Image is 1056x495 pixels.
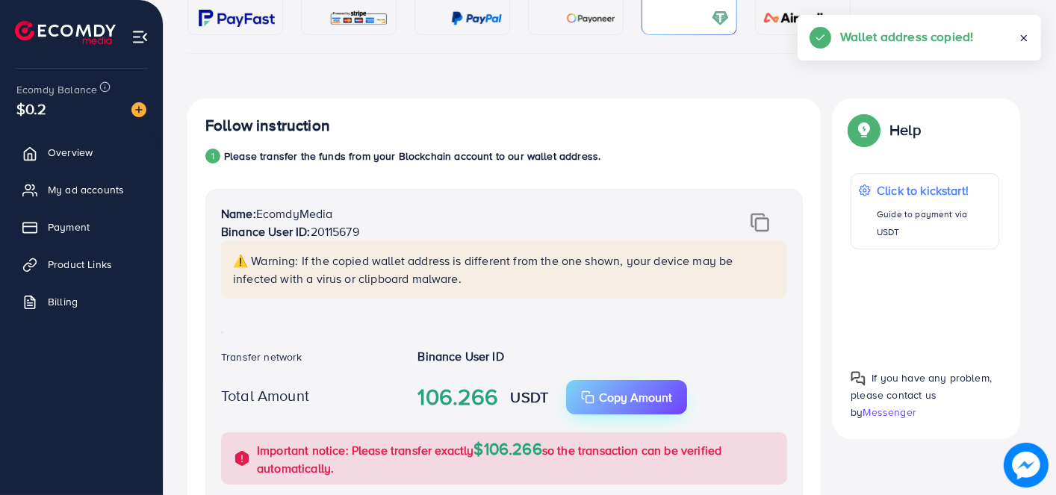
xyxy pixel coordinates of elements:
[851,370,992,420] span: If you have any problem, please contact us by
[48,257,112,272] span: Product Links
[511,386,549,408] strong: USDT
[48,182,124,197] span: My ad accounts
[851,116,878,143] img: Popup guide
[233,449,251,467] img: alert
[221,222,689,240] p: 20115679
[131,28,149,46] img: menu
[224,147,600,165] p: Please transfer the funds from your Blockchain account to our wallet address.
[11,249,152,279] a: Product Links
[840,27,974,46] h5: Wallet address copied!
[221,205,256,222] strong: Name:
[48,220,90,234] span: Payment
[221,385,309,406] label: Total Amount
[474,437,542,460] span: $106.266
[199,10,275,27] img: card
[877,181,991,199] p: Click to kickstart!
[712,10,729,27] img: card
[16,82,97,97] span: Ecomdy Balance
[329,10,388,27] img: card
[877,205,991,241] p: Guide to payment via USDT
[221,349,302,364] label: Transfer network
[751,213,769,232] img: img
[566,10,615,27] img: card
[11,212,152,242] a: Payment
[233,252,778,287] p: ⚠️ Warning: If the copied wallet address is different from the one shown, your device may be infe...
[599,388,672,406] p: Copy Amount
[851,371,866,386] img: Popup guide
[11,175,152,205] a: My ad accounts
[16,98,47,119] span: $0.2
[863,405,916,420] span: Messenger
[417,381,498,414] strong: 106.266
[221,205,689,222] p: EcomdyMedia
[11,287,152,317] a: Billing
[11,137,152,167] a: Overview
[48,294,78,309] span: Billing
[451,10,502,27] img: card
[48,145,93,160] span: Overview
[1007,446,1045,484] img: image
[205,149,220,164] div: 1
[131,102,146,117] img: image
[221,223,311,240] strong: Binance User ID:
[889,121,921,139] p: Help
[257,440,778,477] p: Important notice: Please transfer exactly so the transaction can be verified automatically.
[205,116,330,135] h4: Follow instruction
[759,10,842,27] img: card
[566,380,687,414] button: Copy Amount
[417,348,503,364] strong: Binance User ID
[15,21,116,44] img: logo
